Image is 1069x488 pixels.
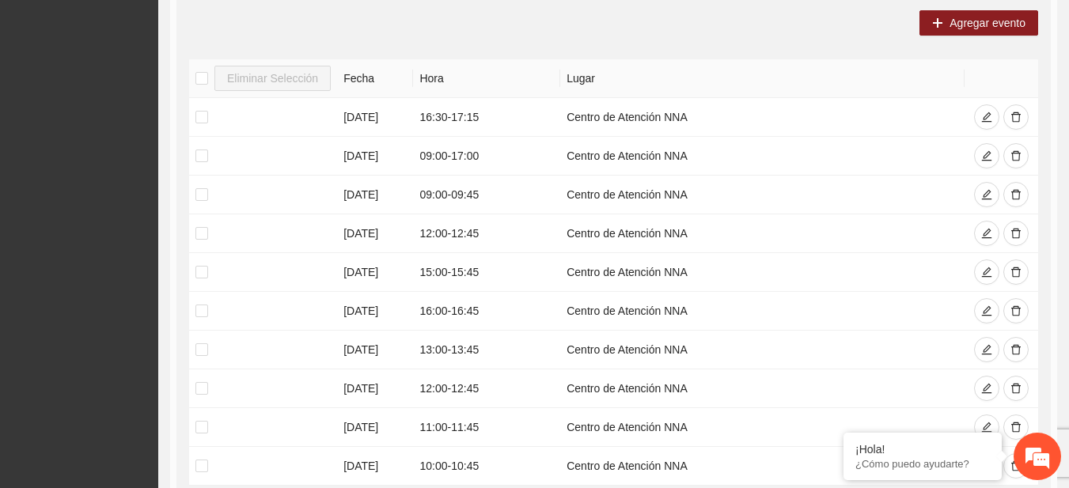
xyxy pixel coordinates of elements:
span: delete [1010,112,1022,124]
button: edit [974,414,999,440]
span: edit [981,383,992,395]
td: [DATE] [337,176,413,214]
td: [DATE] [337,253,413,292]
td: Centro de Atención NNA [560,369,964,408]
td: [DATE] [337,292,413,331]
span: edit [981,150,992,163]
td: [DATE] [337,214,413,253]
td: 15:00 - 15:45 [413,253,560,292]
span: edit [981,344,992,357]
textarea: Escriba su mensaje y pulse “Intro” [8,322,301,377]
button: edit [974,298,999,323]
button: edit [974,104,999,130]
td: [DATE] [337,98,413,137]
span: delete [1010,460,1022,473]
td: 11:00 - 11:45 [413,408,560,447]
button: edit [974,143,999,168]
span: Estamos en línea. [92,156,218,316]
span: delete [1010,422,1022,434]
button: edit [974,337,999,362]
td: [DATE] [337,408,413,447]
td: 13:00 - 13:45 [413,331,560,369]
td: 16:30 - 17:15 [413,98,560,137]
div: ¡Hola! [855,443,990,456]
button: delete [1003,259,1029,285]
td: Centro de Atención NNA [560,176,964,214]
span: edit [981,305,992,318]
span: delete [1010,267,1022,279]
span: edit [981,189,992,202]
th: Lugar [560,59,964,98]
p: ¿Cómo puedo ayudarte? [855,458,990,470]
button: edit [974,182,999,207]
button: delete [1003,337,1029,362]
div: Chatee con nosotros ahora [82,81,266,101]
td: Centro de Atención NNA [560,214,964,253]
button: plusAgregar evento [919,10,1038,36]
span: delete [1010,150,1022,163]
th: Hora [413,59,560,98]
div: Minimizar ventana de chat en vivo [260,8,298,46]
td: 10:00 - 10:45 [413,447,560,486]
th: Fecha [337,59,413,98]
td: 12:00 - 12:45 [413,214,560,253]
td: 16:00 - 16:45 [413,292,560,331]
td: 09:00 - 09:45 [413,176,560,214]
button: delete [1003,376,1029,401]
td: Centro de Atención NNA [560,98,964,137]
button: edit [974,376,999,401]
span: edit [981,267,992,279]
button: delete [1003,143,1029,168]
td: [DATE] [337,137,413,176]
span: edit [981,112,992,124]
td: [DATE] [337,447,413,486]
span: delete [1010,305,1022,318]
span: delete [1010,189,1022,202]
td: 09:00 - 17:00 [413,137,560,176]
td: Centro de Atención NNA [560,292,964,331]
td: 12:00 - 12:45 [413,369,560,408]
td: Centro de Atención NNA [560,253,964,292]
span: plus [932,17,943,30]
button: delete [1003,221,1029,246]
button: Eliminar Selección [214,66,331,91]
span: delete [1010,383,1022,395]
td: Centro de Atención NNA [560,331,964,369]
span: delete [1010,344,1022,357]
td: Centro de Atención NNA [560,447,964,486]
span: edit [981,228,992,240]
button: delete [1003,453,1029,479]
td: Centro de Atención NNA [560,408,964,447]
button: delete [1003,182,1029,207]
td: [DATE] [337,331,413,369]
button: edit [974,221,999,246]
button: delete [1003,104,1029,130]
span: edit [981,422,992,434]
td: [DATE] [337,369,413,408]
button: delete [1003,298,1029,323]
span: delete [1010,228,1022,240]
button: delete [1003,414,1029,440]
td: Centro de Atención NNA [560,137,964,176]
span: Agregar evento [950,14,1025,32]
button: edit [974,259,999,285]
